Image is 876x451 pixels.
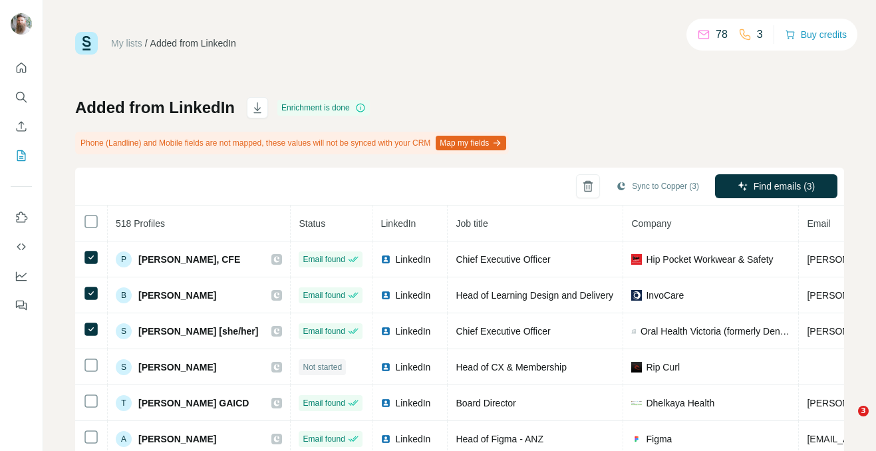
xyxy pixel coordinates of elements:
span: Job title [456,218,488,229]
span: LinkedIn [380,218,416,229]
button: My lists [11,144,32,168]
div: Phone (Landline) and Mobile fields are not mapped, these values will not be synced with your CRM [75,132,509,154]
span: Email found [303,397,345,409]
img: company-logo [631,290,642,301]
div: A [116,431,132,447]
div: Added from LinkedIn [150,37,236,50]
span: Email found [303,433,345,445]
img: company-logo [631,434,642,444]
span: Chief Executive Officer [456,254,550,265]
span: Chief Executive Officer [456,326,550,337]
img: LinkedIn logo [380,326,391,337]
span: Head of Figma - ANZ [456,434,543,444]
img: LinkedIn logo [380,398,391,408]
button: Dashboard [11,264,32,288]
span: Email found [303,289,345,301]
h1: Added from LinkedIn [75,97,235,118]
img: company-logo [631,362,642,373]
p: 78 [716,27,728,43]
iframe: Intercom live chat [831,406,863,438]
span: Dhelkaya Health [646,396,714,410]
span: LinkedIn [395,253,430,266]
button: Feedback [11,293,32,317]
span: LinkedIn [395,325,430,338]
span: Not started [303,361,342,373]
span: [PERSON_NAME] [138,432,216,446]
button: Buy credits [785,25,847,44]
span: Rip Curl [646,361,680,374]
span: [PERSON_NAME] [138,361,216,374]
span: Figma [646,432,672,446]
div: S [116,359,132,375]
button: Find emails (3) [715,174,837,198]
span: Company [631,218,671,229]
li: / [145,37,148,50]
span: Email found [303,253,345,265]
button: Map my fields [436,136,506,150]
span: [PERSON_NAME] GAICD [138,396,249,410]
span: LinkedIn [395,361,430,374]
span: Status [299,218,325,229]
span: LinkedIn [395,289,430,302]
img: company-logo [631,254,642,265]
div: S [116,323,132,339]
a: My lists [111,38,142,49]
div: T [116,395,132,411]
span: Hip Pocket Workwear & Safety [646,253,773,266]
span: LinkedIn [395,432,430,446]
span: [PERSON_NAME] [she/her] [138,325,258,338]
span: Find emails (3) [754,180,815,193]
span: [PERSON_NAME], CFE [138,253,240,266]
span: [PERSON_NAME] [138,289,216,302]
span: Oral Health Victoria (formerly Dental Health Services [GEOGRAPHIC_DATA]) [641,325,791,338]
p: 3 [757,27,763,43]
img: Avatar [11,13,32,35]
img: LinkedIn logo [380,362,391,373]
span: LinkedIn [395,396,430,410]
button: Use Surfe on LinkedIn [11,206,32,229]
span: 3 [858,406,869,416]
div: P [116,251,132,267]
span: Head of Learning Design and Delivery [456,290,613,301]
img: LinkedIn logo [380,254,391,265]
img: company-logo [631,398,642,408]
span: 518 Profiles [116,218,165,229]
button: Enrich CSV [11,114,32,138]
span: Board Director [456,398,515,408]
div: B [116,287,132,303]
button: Quick start [11,56,32,80]
img: LinkedIn logo [380,434,391,444]
img: LinkedIn logo [380,290,391,301]
span: InvoCare [646,289,684,302]
img: Surfe Logo [75,32,98,55]
span: Email found [303,325,345,337]
button: Use Surfe API [11,235,32,259]
button: Search [11,85,32,109]
span: Email [807,218,830,229]
div: Enrichment is done [277,100,370,116]
button: Sync to Copper (3) [607,176,708,196]
span: Head of CX & Membership [456,362,567,373]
